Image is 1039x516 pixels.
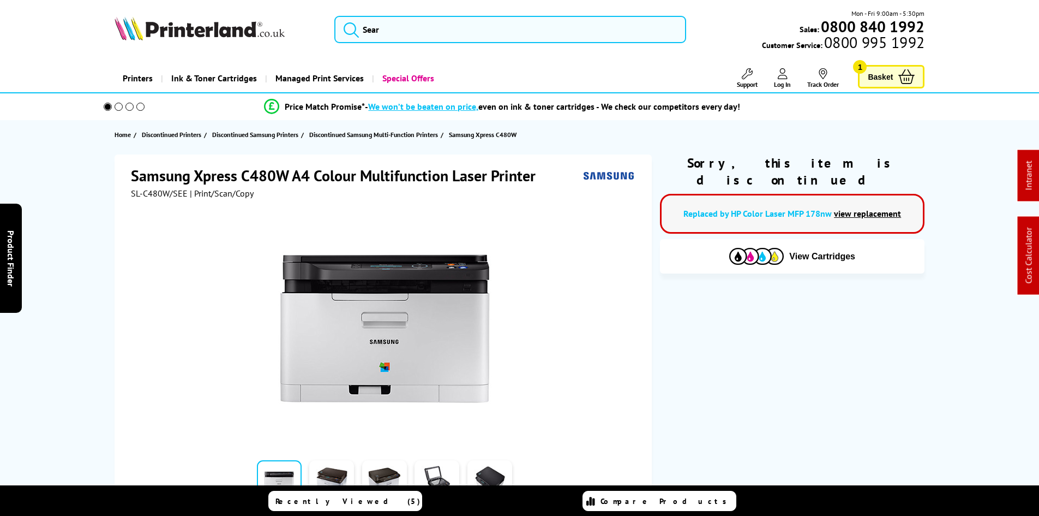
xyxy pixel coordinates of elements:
a: Printerland Logo [115,16,321,43]
a: 0800 840 1992 [819,21,924,32]
span: Samsung Xpress C480W [449,131,517,139]
a: Special Offers [372,64,442,92]
span: Log In [774,80,791,88]
a: view replacement [834,208,901,219]
span: Compare Products [600,496,732,506]
img: Printerland Logo [115,16,285,40]
h1: Samsung Xpress C480W A4 Colour Multifunction Laser Printer [131,165,546,186]
span: Home [115,129,131,140]
li: modal_Promise [89,97,916,116]
a: Recently Viewed (5) [268,491,422,511]
a: Log In [774,68,791,88]
span: Product Finder [5,230,16,286]
span: SL-C480W/SEE [131,188,188,199]
img: Cartridges [729,248,784,265]
a: Basket 1 [858,65,924,88]
a: Track Order [807,68,839,88]
img: Samsung [584,165,634,186]
div: - even on ink & toner cartridges - We check our competitors every day! [365,101,740,112]
span: Ink & Toner Cartridges [171,64,257,92]
span: Discontinued Samsung Multi-Function Printers [309,129,438,140]
a: Compare Products [582,491,736,511]
span: Discontinued Samsung Printers [212,129,298,140]
a: Printers [115,64,161,92]
a: Ink & Toner Cartridges [161,64,265,92]
span: Customer Service: [762,37,924,50]
span: Recently Viewed (5) [275,496,421,506]
a: Home [115,129,134,140]
a: Discontinued Samsung Printers [212,129,301,140]
a: Managed Print Services [265,64,372,92]
button: View Cartridges [668,247,916,265]
a: Support [737,68,758,88]
span: Sales: [800,24,819,34]
a: Discontinued Printers [142,129,204,140]
span: | Print/Scan/Copy [190,188,254,199]
span: Price Match Promise* [285,101,365,112]
span: Discontinued Printers [142,129,201,140]
span: Mon - Fri 9:00am - 5:30pm [851,8,924,19]
span: Support [737,80,758,88]
span: Basket [868,69,893,84]
div: Sorry, this item is discontinued [660,155,924,188]
span: We won’t be beaten on price, [368,101,478,112]
a: Intranet [1023,161,1034,191]
a: Replaced by HP Color Laser MFP 178nw [683,208,832,219]
img: Samsung Xpress C480W [278,221,491,435]
span: 1 [853,60,867,74]
span: 0800 995 1992 [822,37,924,48]
b: 0800 840 1992 [821,16,924,37]
a: Cost Calculator [1023,228,1034,284]
a: Discontinued Samsung Multi-Function Printers [309,129,441,140]
input: Sear [334,16,686,43]
span: View Cartridges [789,252,855,262]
